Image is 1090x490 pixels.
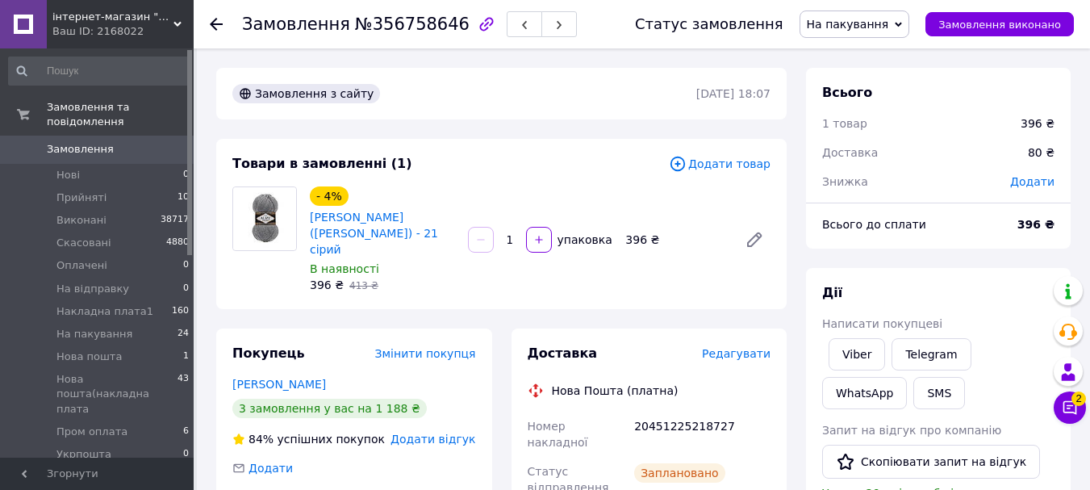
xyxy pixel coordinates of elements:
span: Замовлення [47,142,114,157]
button: SMS [913,377,965,409]
span: Додати товар [669,155,771,173]
span: 160 [172,304,189,319]
a: Viber [829,338,885,371]
span: 24 [177,327,189,341]
span: Додати відгук [390,433,475,446]
span: 38717 [161,213,189,228]
span: На пакування [807,18,889,31]
span: Нова пошта [56,350,122,364]
span: Нові [56,168,80,182]
span: Змінити покупця [375,347,476,360]
span: 10 [177,191,189,205]
span: Доставка [528,346,598,361]
div: успішних покупок [232,431,385,447]
span: Додати [1010,175,1055,188]
span: Виконані [56,213,106,228]
span: Всього до сплати [822,218,926,231]
span: Додати [248,462,293,475]
span: Покупець [232,346,305,361]
span: 413 ₴ [349,280,378,291]
span: 0 [183,258,189,273]
span: Замовлення [242,15,350,34]
a: [PERSON_NAME]([PERSON_NAME]) - 21 сірий [310,211,438,256]
span: 1 [183,350,189,364]
div: 80 ₴ [1018,135,1064,170]
div: 396 ₴ [619,228,732,251]
div: Заплановано [634,463,725,483]
span: Товари в замовленні (1) [232,156,412,171]
span: 43 [177,372,189,417]
img: Пряжа Alize Lana gold(Лана голд) - 21 сірий [233,187,296,250]
span: Номер накладної [528,420,588,449]
span: Запит на відгук про компанію [822,424,1001,437]
span: Редагувати [702,347,771,360]
span: Знижка [822,175,868,188]
div: 396 ₴ [1021,115,1055,132]
a: WhatsApp [822,377,907,409]
span: Доставка [822,146,878,159]
span: На відправку [56,282,129,296]
a: Telegram [892,338,971,371]
span: Укрпошта [56,447,111,462]
span: Всього [822,85,872,100]
div: Ваш ID: 2168022 [52,24,194,39]
b: 396 ₴ [1017,218,1055,231]
span: Накладна плата1 [56,304,153,319]
span: Замовлення виконано [938,19,1061,31]
span: 0 [183,168,189,182]
div: Повернутися назад [210,16,223,32]
span: Пром оплата [56,425,127,439]
button: Замовлення виконано [925,12,1074,36]
span: 2 [1071,392,1086,406]
a: [PERSON_NAME] [232,378,326,391]
span: 1 товар [822,117,867,130]
div: 20451225218727 [631,412,774,457]
div: упаковка [553,232,614,248]
span: Замовлення та повідомлення [47,100,194,129]
span: 6 [183,425,189,439]
span: На пакування [56,327,132,341]
div: Статус замовлення [635,16,783,32]
a: Редагувати [738,224,771,256]
span: Дії [822,285,842,300]
div: Замовлення з сайту [232,84,380,103]
span: В наявності [310,262,379,275]
button: Скопіювати запит на відгук [822,445,1040,479]
span: Скасовані [56,236,111,250]
span: №356758646 [355,15,470,34]
span: Прийняті [56,191,106,205]
div: - 4% [310,186,349,206]
span: 84% [248,433,274,446]
input: Пошук [8,57,190,86]
span: Оплачені [56,258,107,273]
span: інтернет-магазин "ПРЯЖА ДЛЯ В'ЯЗАННЯ" [52,10,173,24]
div: 3 замовлення у вас на 1 188 ₴ [232,399,427,418]
span: 0 [183,282,189,296]
span: 0 [183,447,189,462]
span: Написати покупцеві [822,317,942,330]
span: Нова пошта(накладна плата [56,372,177,417]
time: [DATE] 18:07 [696,87,771,100]
span: 4880 [166,236,189,250]
span: 396 ₴ [310,279,344,291]
div: Нова Пошта (платна) [548,383,683,399]
button: Чат з покупцем2 [1054,392,1086,424]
